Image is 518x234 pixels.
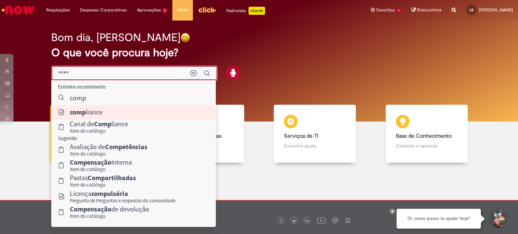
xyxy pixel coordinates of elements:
h2: O que você procura hoje? [51,47,467,59]
p: Consulte e aprenda [396,142,458,149]
span: Despesas Corporativas [80,7,127,13]
img: logo_footer_twitter.png [292,219,296,223]
span: 1 [162,8,167,13]
a: Tirar dúvidas Tirar dúvidas com Lupi Assist e Gen Ai [35,105,147,163]
span: [PERSON_NAME] [479,7,513,13]
img: logo_footer_youtube.png [317,216,326,225]
img: logo_footer_workplace.png [332,217,338,223]
img: ServiceNow [1,3,35,17]
a: Serviços de TI Encontre ajuda [259,105,371,163]
span: More [177,7,188,13]
img: happy-face.png [180,33,190,42]
img: logo_footer_naosei.png [345,217,351,223]
b: Catálogo de Ofertas [172,133,221,139]
img: logo_footer_facebook.png [279,219,283,223]
button: Iniciar Conversa de Suporte [488,209,508,229]
a: Base de Conhecimento Consulte e aprenda [371,105,483,163]
p: +GenAi [249,7,265,15]
span: Aprovações [137,7,161,13]
b: Serviços de TI [284,133,318,139]
p: Encontre ajuda [284,142,346,149]
span: LB [469,8,473,12]
span: Requisições [46,7,70,13]
b: Base de Conhecimento [396,133,452,139]
div: Padroniza [226,7,265,15]
span: Favoritos [376,7,395,13]
span: 1 [396,8,401,13]
div: Oi, como posso te ajudar hoje? [397,209,481,229]
h2: Bom dia, [PERSON_NAME] [51,32,180,43]
span: Rascunhos [417,7,441,13]
img: click_logo_yellow_360x200.png [198,5,216,15]
img: logo_footer_linkedin.png [306,219,309,223]
a: Rascunhos [411,7,441,13]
